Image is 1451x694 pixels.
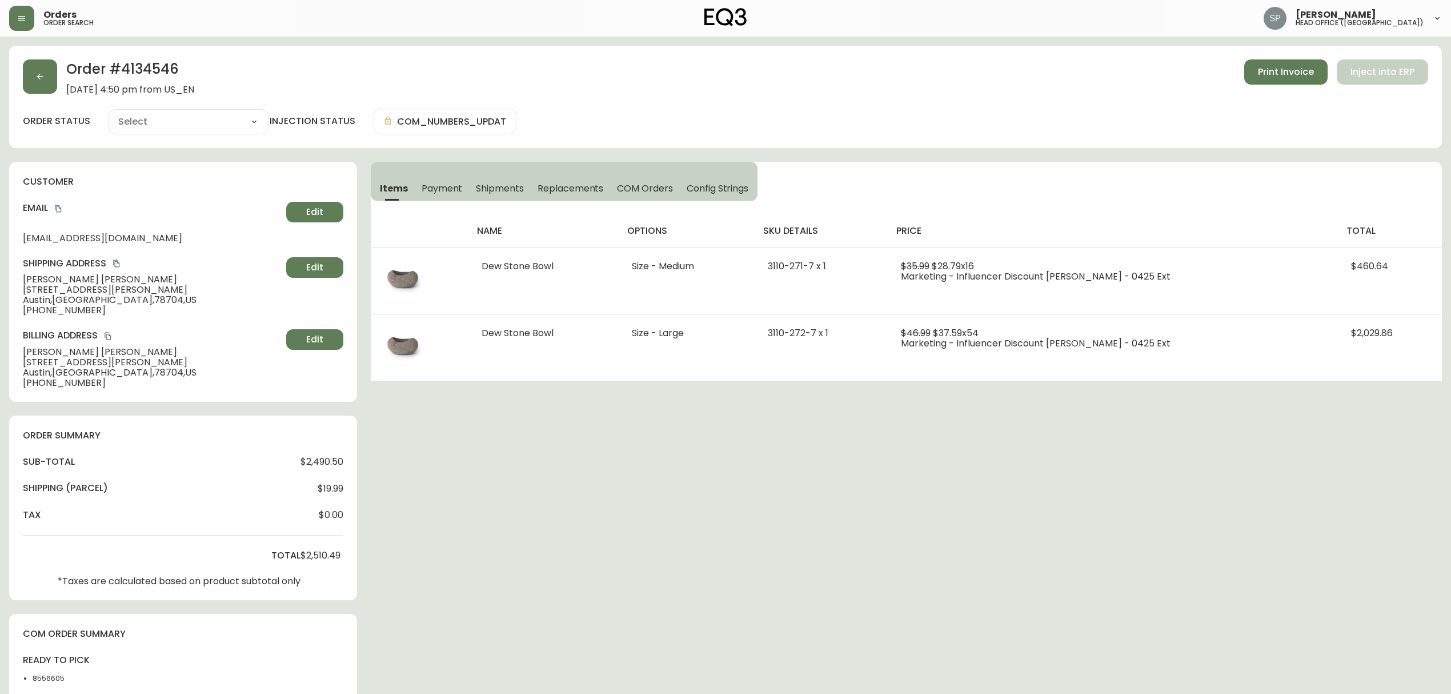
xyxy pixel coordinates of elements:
span: Edit [306,206,323,218]
span: $2,510.49 [300,551,340,561]
span: 3110-272-7 x 1 [768,326,828,340]
span: Payment [422,182,463,194]
h5: head office ([GEOGRAPHIC_DATA]) [1296,19,1424,26]
h4: Email [23,202,282,214]
span: Orders [43,10,77,19]
span: Austin , [GEOGRAPHIC_DATA] , 78704 , US [23,295,282,305]
h4: Billing Address [23,329,282,342]
span: Edit [306,261,323,274]
h4: name [477,225,610,237]
span: $2,490.50 [300,457,343,467]
h4: customer [23,176,343,188]
li: Size - Medium [632,261,740,272]
span: Print Invoice [1258,66,1314,78]
img: 0cb179e7bf3690758a1aaa5f0aafa0b4 [1264,7,1286,30]
button: copy [53,203,64,214]
span: [DATE] 4:50 pm from US_EN [66,85,194,95]
button: Print Invoice [1244,59,1328,85]
h4: options [627,225,745,237]
span: [PERSON_NAME] [PERSON_NAME] [23,274,282,285]
span: [PERSON_NAME] [1296,10,1376,19]
h4: Shipping Address [23,257,282,270]
span: COM Orders [617,182,673,194]
label: order status [23,115,90,127]
span: [PHONE_NUMBER] [23,305,282,316]
h4: price [896,225,1328,237]
h4: sku details [763,225,878,237]
span: Marketing - Influencer Discount [PERSON_NAME] - 0425 Ext [901,270,1171,283]
img: 958fb407-5c3c-481a-a2cf-9cd377f221fd.jpg [384,328,421,365]
span: $19.99 [318,484,343,494]
span: Dew Stone Bowl [482,326,554,340]
span: $46.99 [901,326,931,340]
h4: sub-total [23,456,75,468]
span: $2,029.86 [1351,326,1393,340]
span: Dew Stone Bowl [482,260,554,273]
span: $28.79 x 16 [932,260,974,273]
img: logo [704,8,747,26]
h2: Order # 4134546 [66,59,194,85]
span: [PERSON_NAME] [PERSON_NAME] [23,347,282,357]
h4: tax [23,509,41,521]
button: Edit [286,329,343,350]
span: $0.00 [319,510,343,520]
span: [STREET_ADDRESS][PERSON_NAME] [23,357,282,368]
p: *Taxes are calculated based on product subtotal only [58,576,300,587]
h4: com order summary [23,628,343,640]
span: [EMAIL_ADDRESS][DOMAIN_NAME] [23,233,282,244]
span: [STREET_ADDRESS][PERSON_NAME] [23,285,282,295]
span: Shipments [476,182,524,194]
h4: order summary [23,429,343,442]
h4: total [1346,225,1433,237]
span: $35.99 [901,260,929,273]
span: Config Strings [687,182,748,194]
img: 958fb407-5c3c-481a-a2cf-9cd377f221fd.jpg [384,261,421,298]
span: $460.64 [1351,260,1388,273]
span: $37.59 x 54 [933,326,979,340]
h4: Shipping ( Parcel ) [23,482,108,494]
span: Austin , [GEOGRAPHIC_DATA] , 78704 , US [23,368,282,378]
button: copy [111,258,122,269]
h4: injection status [270,115,355,127]
span: [PHONE_NUMBER] [23,378,282,388]
button: Edit [286,202,343,222]
li: Size - Large [632,328,740,338]
h4: ready to pick [23,654,93,667]
button: copy [102,330,114,342]
span: Replacements [538,182,603,194]
span: 3110-271-7 x 1 [768,260,826,273]
h4: total [271,549,300,562]
span: Edit [306,333,323,346]
span: Marketing - Influencer Discount [PERSON_NAME] - 0425 Ext [901,337,1171,350]
span: Items [380,182,408,194]
h5: order search [43,19,94,26]
button: Edit [286,257,343,278]
li: 8556605 [33,673,93,684]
